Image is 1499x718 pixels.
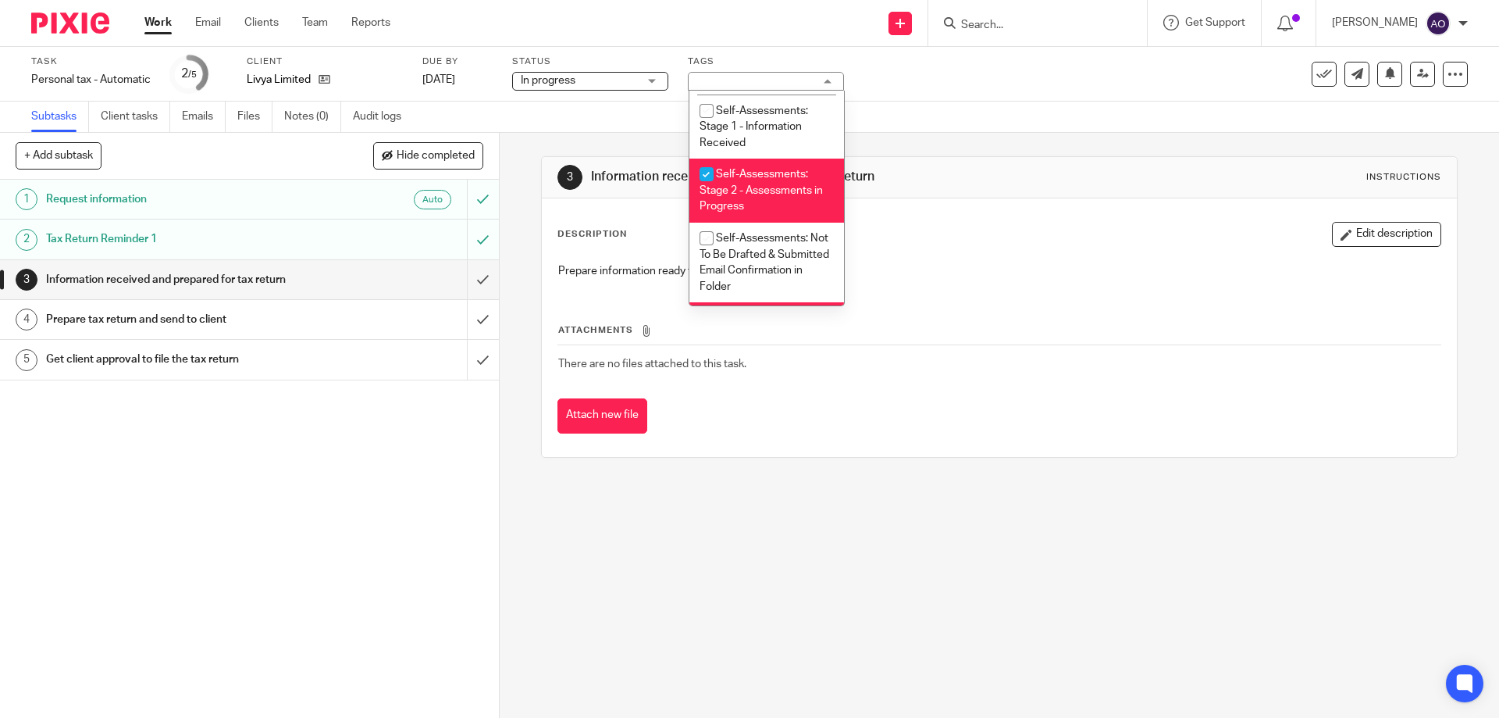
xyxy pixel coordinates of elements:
h1: Request information [46,188,316,211]
h1: Tax Return Reminder 1 [46,227,316,251]
p: Description [557,228,627,241]
div: 2 [16,229,37,251]
button: Edit description [1332,222,1441,247]
label: Client [247,55,403,68]
div: 5 [16,349,37,371]
img: Pixie [31,13,109,34]
div: 1 [16,188,37,210]
label: Task [31,55,151,68]
a: Audit logs [353,102,413,132]
a: Subtasks [31,102,89,132]
a: Notes (0) [284,102,341,132]
small: /5 [188,70,197,79]
span: [DATE] [422,74,455,85]
span: Hide completed [397,150,475,163]
a: Emails [182,102,226,132]
label: Tags [688,55,844,68]
a: Client tasks [101,102,170,132]
span: Get Support [1185,17,1245,28]
span: Self-Assessments: Not To Be Drafted & Submitted Email Confirmation in Folder [700,233,829,292]
div: 4 [16,309,37,330]
label: Due by [422,55,493,68]
a: Team [302,15,328,30]
img: svg%3E [1426,11,1451,36]
a: Files [237,102,272,132]
span: Attachments [558,326,633,334]
input: Search [960,19,1100,33]
h1: Prepare tax return and send to client [46,308,316,331]
label: Status [512,55,668,68]
div: Personal tax - Automatic [31,72,151,88]
button: + Add subtask [16,142,101,169]
span: There are no files attached to this task. [558,359,746,370]
h1: Get client approval to file the tax return [46,348,316,371]
p: Prepare information ready for processing the tax return. [558,263,1440,279]
p: [PERSON_NAME] [1332,15,1418,30]
h1: Information received and prepared for tax return [591,169,1033,185]
div: Instructions [1366,171,1441,184]
a: Reports [351,15,390,30]
p: Livya Limited [247,72,311,88]
div: 2 [181,65,197,83]
a: Work [144,15,172,30]
a: Clients [244,15,279,30]
button: Hide completed [373,142,483,169]
span: Self-Assessments: Stage 1 - Information Received [700,105,808,148]
button: Attach new file [557,398,647,434]
div: 3 [16,269,37,291]
span: Self-Assessments: Stage 2 - Assessments in Progress [700,169,823,212]
div: 3 [557,165,582,190]
h1: Information received and prepared for tax return [46,268,316,291]
div: Auto [414,190,451,209]
a: Email [195,15,221,30]
span: In progress [521,75,575,86]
